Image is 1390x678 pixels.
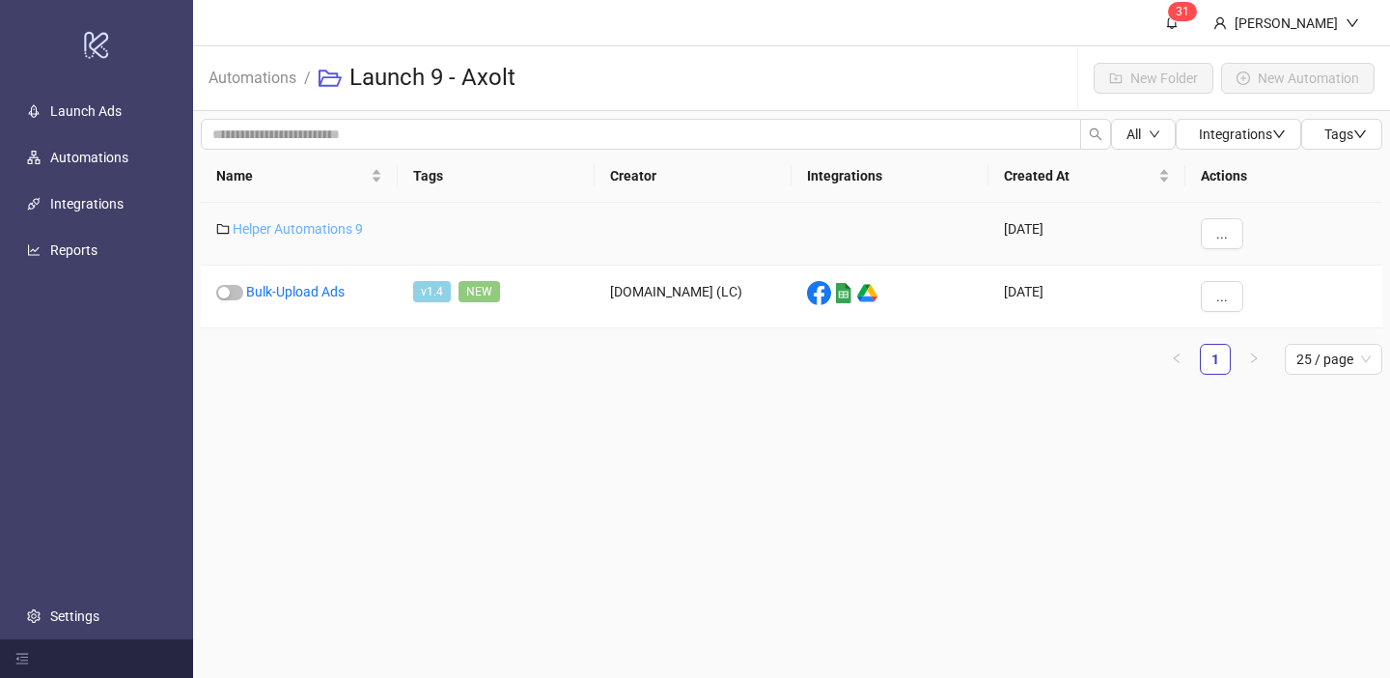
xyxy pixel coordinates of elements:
span: down [1149,128,1160,140]
th: Tags [398,150,595,203]
li: 1 [1200,344,1231,375]
span: v1.4 [413,281,451,302]
li: Previous Page [1161,344,1192,375]
span: bell [1165,15,1179,29]
span: search [1089,127,1102,141]
button: Integrationsdown [1176,119,1301,150]
a: Automations [205,66,300,87]
span: Created At [1004,165,1154,186]
span: ... [1216,226,1228,241]
span: NEW [459,281,500,302]
a: Bulk-Upload Ads [246,284,345,299]
button: right [1238,344,1269,375]
h3: Launch 9 - Axolt [349,63,515,94]
a: Automations [50,150,128,165]
a: Integrations [50,196,124,212]
th: Name [201,150,398,203]
span: down [1346,16,1359,30]
span: 1 [1182,5,1189,18]
span: Name [216,165,367,186]
span: Tags [1324,127,1367,142]
button: ... [1201,218,1243,249]
span: Integrations [1199,127,1286,142]
span: down [1353,127,1367,141]
span: 25 / page [1296,345,1371,374]
a: Reports [50,242,97,258]
a: Helper Automations 9 [233,221,363,237]
button: New Folder [1094,63,1213,94]
span: right [1248,353,1260,364]
span: 3 [1176,5,1182,18]
span: ... [1216,289,1228,304]
th: Integrations [792,150,988,203]
a: Settings [50,608,99,624]
a: Launch Ads [50,103,122,119]
li: / [304,63,311,94]
span: user [1213,16,1227,30]
div: [DATE] [988,203,1185,266]
button: New Automation [1221,63,1375,94]
span: folder-open [319,67,342,90]
div: [DOMAIN_NAME] (LC) [595,266,792,328]
span: menu-fold [15,652,29,665]
button: left [1161,344,1192,375]
span: left [1171,353,1182,364]
button: Tagsdown [1301,119,1382,150]
div: Page Size [1285,344,1382,375]
li: Next Page [1238,344,1269,375]
button: ... [1201,281,1243,312]
button: Alldown [1111,119,1176,150]
div: [DATE] [988,266,1185,328]
div: [PERSON_NAME] [1227,13,1346,34]
a: 1 [1201,345,1230,374]
span: All [1126,127,1141,142]
th: Creator [595,150,792,203]
span: down [1272,127,1286,141]
th: Created At [988,150,1185,203]
sup: 31 [1168,2,1197,21]
span: folder [216,222,230,236]
th: Actions [1185,150,1382,203]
